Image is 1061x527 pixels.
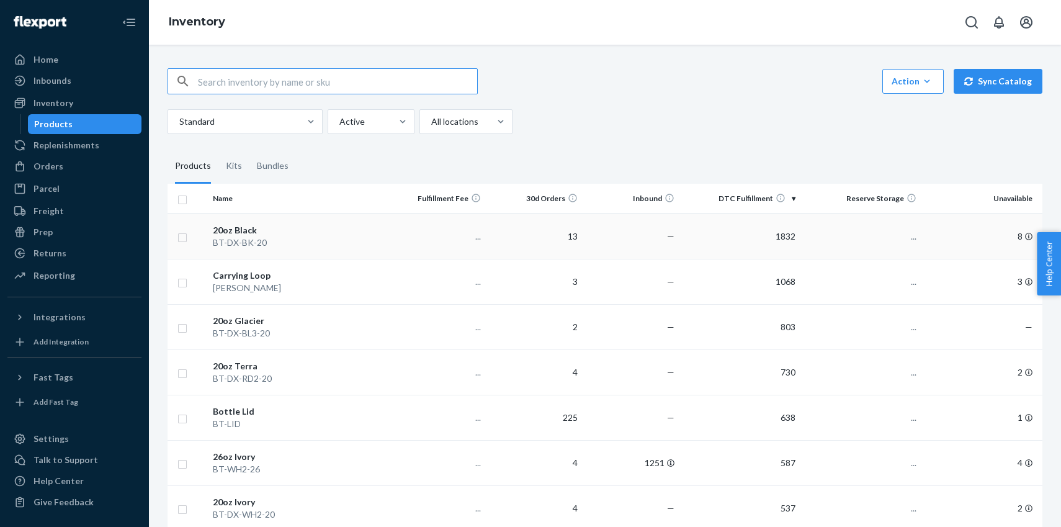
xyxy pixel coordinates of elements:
div: [PERSON_NAME] [213,282,384,294]
img: Flexport logo [14,16,66,29]
td: 1251 [583,440,679,485]
div: 20oz Black [213,224,384,236]
div: Home [34,53,58,66]
td: 4 [486,440,583,485]
div: Action [892,75,934,88]
div: Fast Tags [34,371,73,384]
p: ... [394,321,481,333]
input: All locations [430,115,431,128]
button: Fast Tags [7,367,141,387]
div: Kits [226,149,242,184]
div: Bottle Lid [213,405,384,418]
a: Prep [7,222,141,242]
div: Replenishments [34,139,99,151]
th: Fulfillment Fee [389,184,486,214]
span: — [1025,322,1032,332]
td: 3 [921,259,1042,304]
th: Unavailable [921,184,1042,214]
div: Inbounds [34,74,71,87]
td: 587 [679,440,800,485]
div: Give Feedback [34,496,94,508]
button: Help Center [1037,232,1061,295]
a: Inbounds [7,71,141,91]
span: — [667,276,674,287]
button: Open notifications [987,10,1011,35]
input: Active [338,115,339,128]
div: BT-LID [213,418,384,430]
td: 1 [921,395,1042,440]
div: Orders [34,160,63,173]
p: ... [805,321,916,333]
div: BT-DX-BK-20 [213,236,384,249]
button: Open account menu [1014,10,1039,35]
a: Orders [7,156,141,176]
div: 26oz Ivory [213,451,384,463]
p: ... [394,412,481,424]
div: Parcel [34,182,60,195]
td: 8 [921,214,1042,259]
td: 13 [486,214,583,259]
td: 4 [921,440,1042,485]
td: 1068 [679,259,800,304]
div: BT-DX-RD2-20 [213,372,384,385]
p: ... [394,230,481,243]
button: Integrations [7,307,141,327]
div: Products [175,149,211,184]
span: — [667,231,674,241]
a: Parcel [7,179,141,199]
div: 20oz Glacier [213,315,384,327]
a: Add Integration [7,332,141,352]
th: 30d Orders [486,184,583,214]
div: Settings [34,433,69,445]
th: Inbound [583,184,679,214]
td: 2 [921,349,1042,395]
a: Freight [7,201,141,221]
a: Returns [7,243,141,263]
td: 225 [486,395,583,440]
a: Talk to Support [7,450,141,470]
ol: breadcrumbs [159,4,235,40]
a: Help Center [7,471,141,491]
button: Give Feedback [7,492,141,512]
td: 4 [486,349,583,395]
p: ... [805,412,916,424]
span: — [667,367,674,377]
div: BT-WH2-26 [213,463,384,475]
input: Search inventory by name or sku [198,69,477,94]
p: ... [805,366,916,379]
td: 638 [679,395,800,440]
div: Talk to Support [34,454,98,466]
p: ... [394,276,481,288]
a: Reporting [7,266,141,286]
button: Action [882,69,944,94]
div: Returns [34,247,66,259]
div: Add Integration [34,336,89,347]
a: Inventory [7,93,141,113]
th: DTC Fulfillment [679,184,800,214]
div: Reporting [34,269,75,282]
div: Freight [34,205,64,217]
p: ... [394,457,481,469]
button: Sync Catalog [954,69,1042,94]
button: Open Search Box [959,10,984,35]
div: Integrations [34,311,86,323]
div: Carrying Loop [213,269,384,282]
span: — [667,503,674,513]
div: Bundles [257,149,289,184]
a: Settings [7,429,141,449]
p: ... [805,276,916,288]
a: Products [28,114,142,134]
th: Name [208,184,389,214]
td: 730 [679,349,800,395]
div: 20oz Ivory [213,496,384,508]
a: Home [7,50,141,70]
a: Replenishments [7,135,141,155]
p: ... [805,230,916,243]
td: 3 [486,259,583,304]
span: — [667,322,674,332]
p: ... [394,366,481,379]
td: 1832 [679,214,800,259]
button: Close Navigation [117,10,141,35]
div: Add Fast Tag [34,397,78,407]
